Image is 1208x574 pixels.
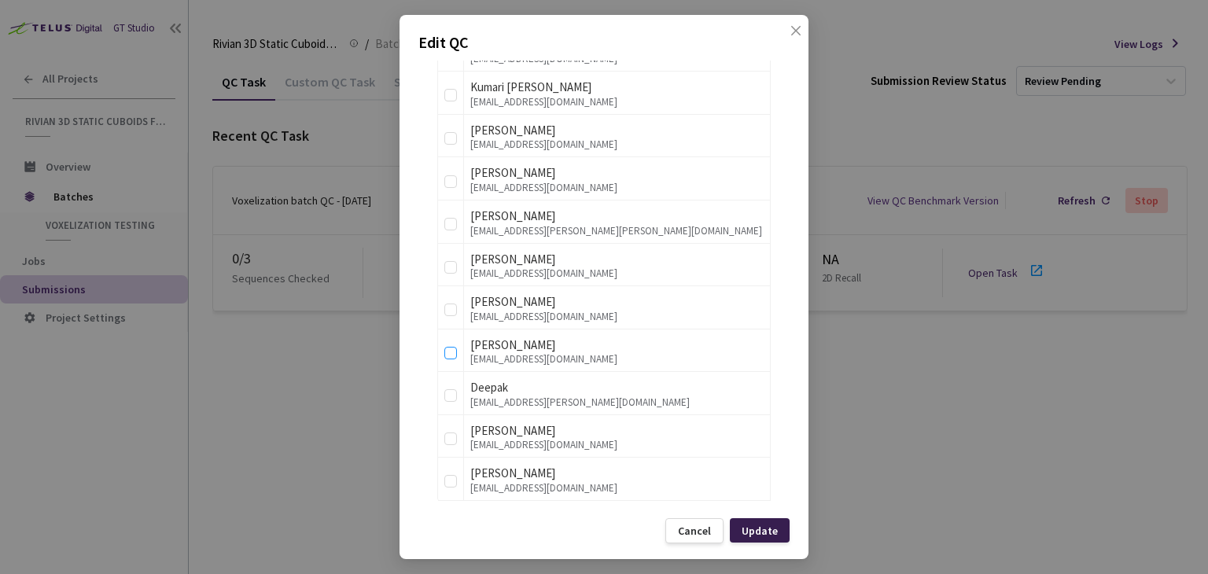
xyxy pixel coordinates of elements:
div: [PERSON_NAME] [470,250,764,269]
button: Close [774,24,799,50]
div: Update [742,524,778,537]
div: [EMAIL_ADDRESS][DOMAIN_NAME] [470,311,764,322]
div: [EMAIL_ADDRESS][DOMAIN_NAME] [470,440,764,451]
div: [PERSON_NAME] [470,464,764,483]
div: [EMAIL_ADDRESS][DOMAIN_NAME] [470,182,764,193]
div: [PERSON_NAME] [470,293,764,311]
p: Edit QC [418,31,790,54]
span: close [790,24,802,68]
div: [EMAIL_ADDRESS][DOMAIN_NAME] [470,483,764,494]
div: Kumari [PERSON_NAME] [470,78,764,97]
div: [EMAIL_ADDRESS][PERSON_NAME][PERSON_NAME][DOMAIN_NAME] [470,226,764,237]
div: Deepak [470,378,764,397]
div: [EMAIL_ADDRESS][DOMAIN_NAME] [470,97,764,108]
div: [EMAIL_ADDRESS][DOMAIN_NAME] [470,139,764,150]
div: [EMAIL_ADDRESS][DOMAIN_NAME] [470,268,764,279]
div: [PERSON_NAME] [470,207,764,226]
div: Cancel [678,524,711,537]
div: [EMAIL_ADDRESS][PERSON_NAME][DOMAIN_NAME] [470,397,764,408]
div: [PERSON_NAME] [470,421,764,440]
div: [PERSON_NAME] [470,164,764,182]
div: [PERSON_NAME] [470,121,764,140]
div: [EMAIL_ADDRESS][DOMAIN_NAME] [470,354,764,365]
div: [PERSON_NAME] [470,336,764,355]
div: [EMAIL_ADDRESS][DOMAIN_NAME] [470,53,764,64]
